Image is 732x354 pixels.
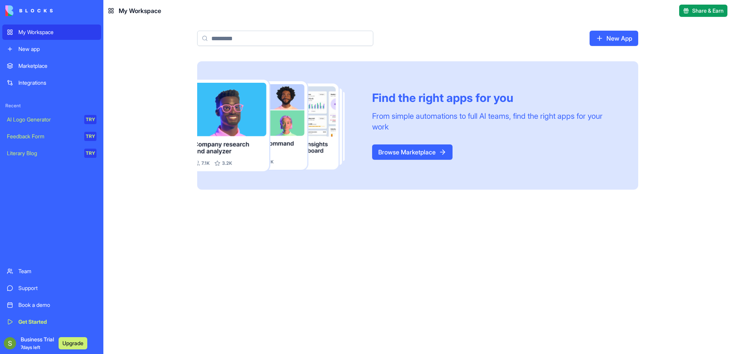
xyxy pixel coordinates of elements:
a: AI Logo GeneratorTRY [2,112,101,127]
span: My Workspace [119,6,161,15]
div: TRY [84,115,96,124]
button: Share & Earn [679,5,727,17]
a: Team [2,264,101,279]
a: New app [2,41,101,57]
div: New app [18,45,96,53]
a: Literary BlogTRY [2,146,101,161]
a: Feedback FormTRY [2,129,101,144]
div: Feedback Form [7,133,79,140]
a: Book a demo [2,297,101,313]
div: AI Logo Generator [7,116,79,123]
span: Share & Earn [692,7,724,15]
div: Integrations [18,79,96,87]
div: Marketplace [18,62,96,70]
div: From simple automations to full AI teams, find the right apps for your work [372,111,620,132]
div: Find the right apps for you [372,91,620,105]
a: New App [590,31,638,46]
span: 7 days left [21,344,40,350]
div: Team [18,267,96,275]
div: TRY [84,132,96,141]
div: TRY [84,149,96,158]
a: Marketplace [2,58,101,74]
div: Get Started [18,318,96,326]
img: logo [5,5,53,16]
div: Literary Blog [7,149,79,157]
div: Book a demo [18,301,96,309]
a: Integrations [2,75,101,90]
a: Browse Marketplace [372,144,453,160]
div: My Workspace [18,28,96,36]
button: Upgrade [59,337,87,349]
a: My Workspace [2,25,101,40]
a: Support [2,280,101,296]
img: ACg8ocLVoLGnIGAnZksFvAHCy2l--lJdPkoNK2sJNy31duN82-ls=s96-c [4,337,16,349]
span: Recent [2,103,101,109]
img: Frame_181_egmpey.png [197,80,360,171]
div: Support [18,284,96,292]
span: Business Trial [21,336,54,351]
a: Get Started [2,314,101,329]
